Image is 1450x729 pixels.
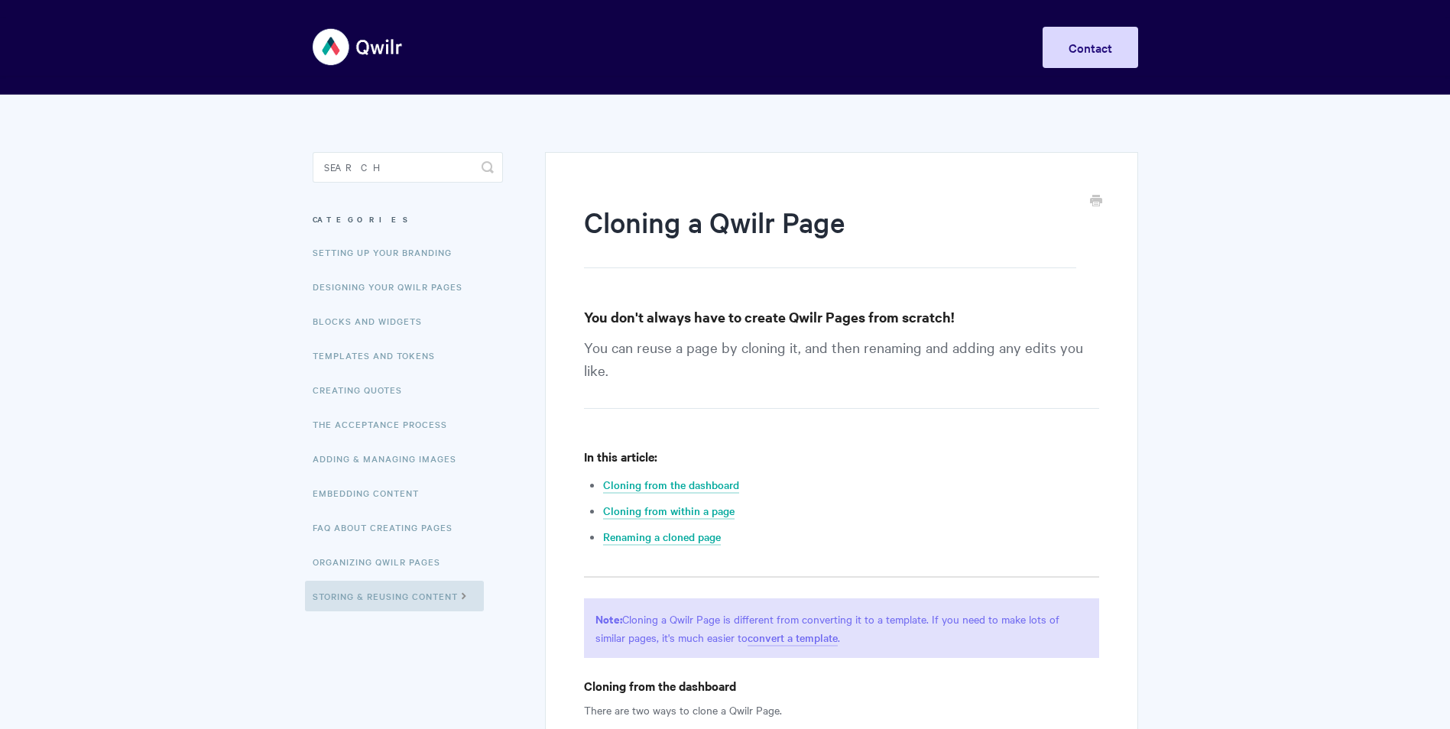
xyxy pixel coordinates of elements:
strong: In this article: [584,448,657,465]
p: You can reuse a page by cloning it, and then renaming and adding any edits you like. [584,335,1098,409]
a: Embedding Content [313,478,430,508]
a: Cloning from within a page [603,503,735,520]
a: Print this Article [1090,193,1102,210]
a: convert a template [748,630,838,646]
a: Storing & Reusing Content [305,581,484,611]
strong: Note: [595,611,622,627]
a: Templates and Tokens [313,340,446,371]
a: Renaming a cloned page [603,529,721,546]
h4: Cloning from the dashboard [584,676,1098,695]
h3: You don't always have to create Qwilr Pages from scratch! [584,306,1098,328]
p: There are two ways to clone a Qwilr Page. [584,701,1098,719]
a: The Acceptance Process [313,409,459,439]
h1: Cloning a Qwilr Page [584,202,1075,268]
a: Setting up your Branding [313,237,463,267]
img: Qwilr Help Center [313,18,404,76]
a: Blocks and Widgets [313,306,433,336]
p: Cloning a Qwilr Page is different from converting it to a template. If you need to make lots of s... [584,598,1098,658]
input: Search [313,152,503,183]
a: Designing Your Qwilr Pages [313,271,474,302]
a: Adding & Managing Images [313,443,468,474]
a: FAQ About Creating Pages [313,512,464,543]
a: Creating Quotes [313,374,414,405]
a: Contact [1043,27,1138,68]
a: Cloning from the dashboard [603,477,739,494]
a: Organizing Qwilr Pages [313,546,452,577]
h3: Categories [313,206,503,233]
